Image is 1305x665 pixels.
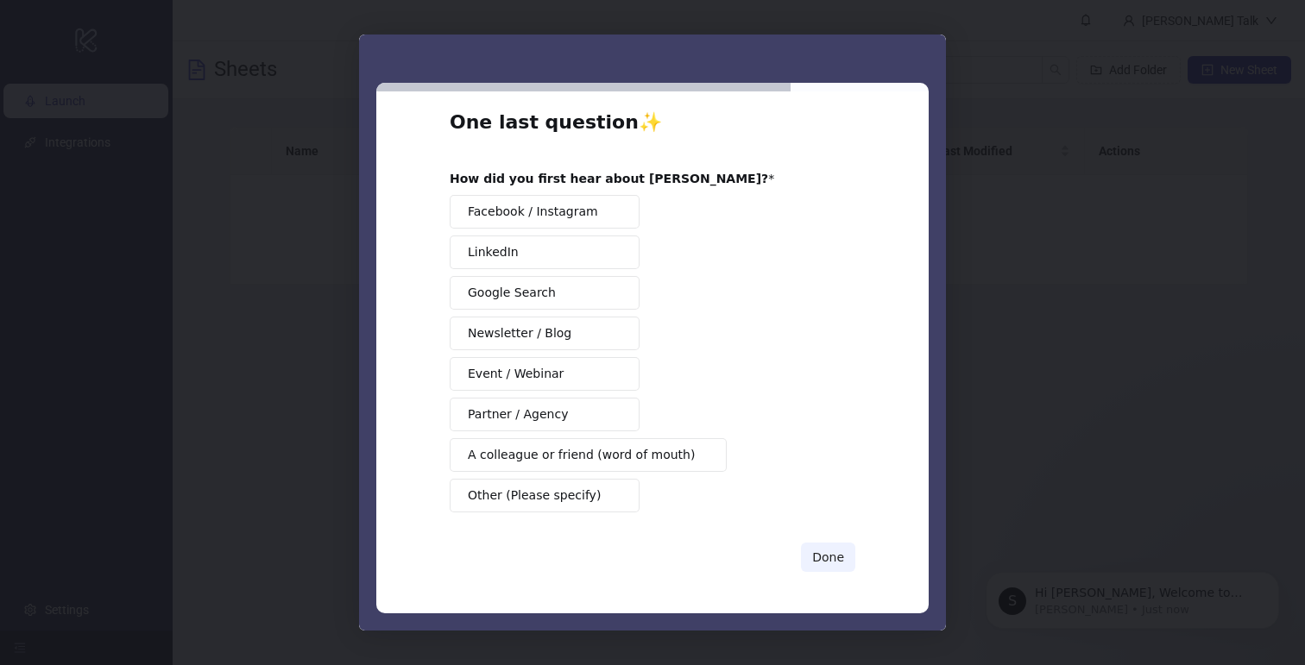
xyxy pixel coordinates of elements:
[450,276,640,310] button: Google Search
[450,111,639,133] b: One last question
[450,110,855,145] h2: ✨
[450,479,640,512] button: Other (Please specify)
[468,446,695,464] span: A colleague or friend (word of mouth)
[450,438,727,472] button: A colleague or friend (word of mouth)
[39,52,66,79] div: Profile image for Simon
[468,203,598,221] span: Facebook / Instagram
[468,405,568,423] span: Partner / Agency
[450,398,640,431] button: Partner / Agency
[801,543,855,572] button: Done
[75,50,296,407] span: Hi [PERSON_NAME], Welcome to [DOMAIN_NAME]! 🎉 You’re all set to start launching ads effortlessly....
[450,172,768,185] b: How did you first hear about [PERSON_NAME]?
[468,365,564,383] span: Event / Webinar
[450,317,640,350] button: Newsletter / Blog
[468,243,519,261] span: LinkedIn
[468,284,556,302] span: Google Search
[450,195,640,229] button: Facebook / Instagram
[75,66,298,82] p: Message from Simon, sent Just now
[468,486,601,505] span: Other (Please specify)
[468,324,571,342] span: Newsletter / Blog
[26,36,319,93] div: message notification from Simon, Just now. Hi Tate, Welcome to Kitchn.io! 🎉 You’re all set to sta...
[450,235,640,269] button: LinkedIn
[450,357,640,391] button: Event / Webinar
